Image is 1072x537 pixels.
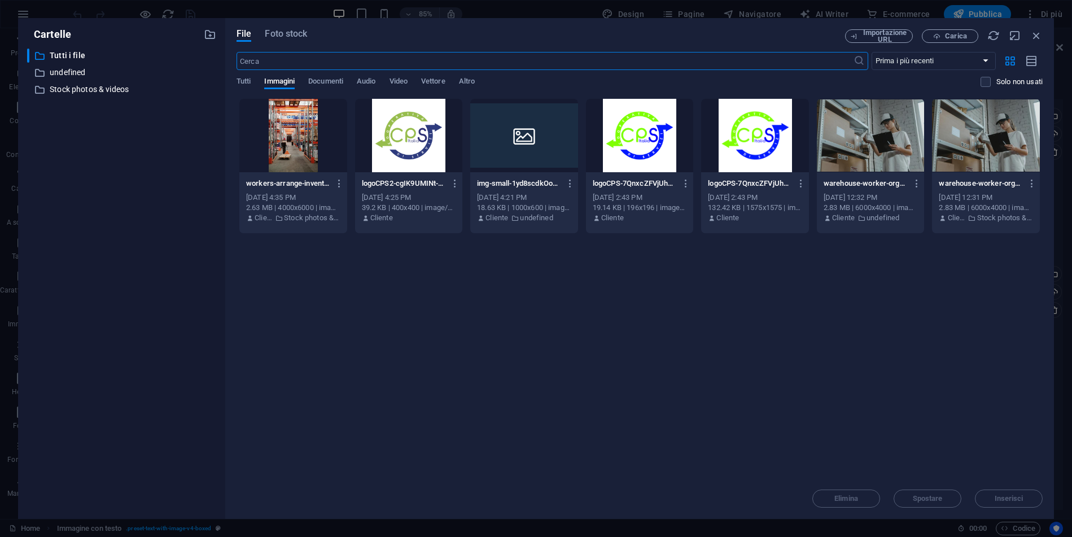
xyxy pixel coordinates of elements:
[255,213,272,223] p: Cliente
[237,75,251,90] span: Tutti
[824,213,918,223] div: Di: Cliente | Cartella: undefined
[477,178,561,189] p: img-small-1yd8scdkOo_ZOvqrOM5PFQ.jpg
[520,213,553,223] p: undefined
[246,193,340,203] div: [DATE] 4:35 PM
[1009,29,1021,42] i: Nascondi
[204,28,216,41] i: Crea nuova cartella
[246,178,330,189] p: workers-arrange-inventory-on-shelves-in-a-large-industrial-warehouse-pGBbFzYFgdS3Ejmnt1-Mcg.jpeg
[593,178,676,189] p: logoCPS-7QnxcZFVjUhRLWiE-_FyFg-akoe73tcrUTieoHTpw5WVQ.png
[939,213,1033,223] div: Di: Cliente | Cartella: Stock photos & videos
[824,203,918,213] div: 2.83 MB | 6000x4000 | image/jpeg
[977,213,1033,223] p: Stock photos & videos
[477,193,571,203] div: [DATE] 4:21 PM
[593,193,687,203] div: [DATE] 2:43 PM
[485,213,508,223] p: Cliente
[867,213,899,223] p: undefined
[477,213,571,223] div: Di: Cliente | Cartella: undefined
[237,52,854,70] input: Cerca
[832,213,855,223] p: Cliente
[50,66,195,79] p: undefined
[264,75,295,90] span: Immagini
[939,178,1022,189] p: warehouse-worker-organizing-packages-on-shelf-with-clipboard-jfuHEwgTpG2dRgBjMyhNHQ.jpeg
[939,193,1033,203] div: [DATE] 12:31 PM
[421,75,445,90] span: Vettore
[357,75,375,90] span: Audio
[362,193,456,203] div: [DATE] 4:25 PM
[922,29,978,43] button: Carica
[459,75,475,90] span: Altro
[987,29,1000,42] i: Ricarica
[716,213,739,223] p: Cliente
[708,203,802,213] div: 132.42 KB | 1575x1575 | image/jpeg
[237,27,251,41] span: File
[265,27,307,41] span: Foto stock
[390,75,408,90] span: Video
[593,203,687,213] div: 19.14 KB | 196x196 | image/png
[824,193,918,203] div: [DATE] 12:32 PM
[939,203,1033,213] div: 2.83 MB | 6000x4000 | image/jpeg
[708,193,802,203] div: [DATE] 2:43 PM
[27,66,216,80] div: undefined
[370,213,393,223] p: Cliente
[362,178,445,189] p: logoCPS2-cgIK9UMINt-abDz4f9YwlQ.png
[27,49,29,63] div: ​
[601,213,624,223] p: Cliente
[50,83,195,96] p: Stock photos & videos
[50,49,195,62] p: Tutti i file
[27,27,71,42] p: Cartelle
[996,77,1043,87] p: Mostra solo i file non utilizzati sul sito web. È ancora possibile visualizzare i file aggiunti d...
[708,178,791,189] p: logoCPS-7QnxcZFVjUhRLWiE-_FyFg.jpg
[948,213,965,223] p: Cliente
[845,29,913,43] button: Importazione URL
[362,203,456,213] div: 39.2 KB | 400x400 | image/png
[284,213,340,223] p: Stock photos & videos
[945,33,967,40] span: Carica
[477,203,571,213] div: 18.63 KB | 1000x600 | image/jpeg
[824,178,907,189] p: warehouse-worker-organizing-packages-on-shelf-with-clipboard-jfuHEwgTpG2dRgBjMyhNHQ.jpeg-mENKnO6G...
[246,213,340,223] div: Di: Cliente | Cartella: Stock photos & videos
[246,203,340,213] div: 2.63 MB | 4000x6000 | image/jpeg
[308,75,343,90] span: Documenti
[862,29,908,43] span: Importazione URL
[27,82,216,97] div: Stock photos & videos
